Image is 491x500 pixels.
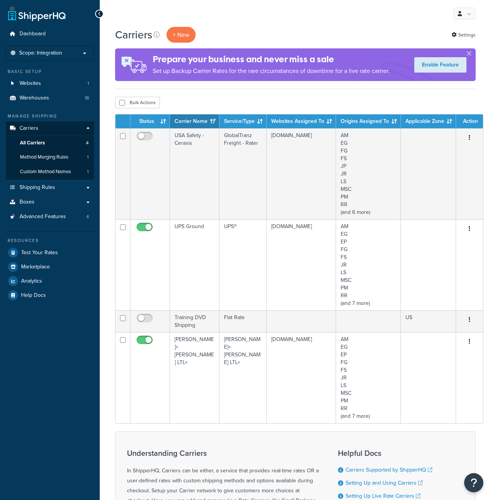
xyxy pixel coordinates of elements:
td: AM EG FG FS JP JR LS MSC PM RR (and 6 more) [336,128,401,219]
img: ad-rules-rateshop-fe6ec290ccb7230408bd80ed9643f0289d75e0ffd9eb532fc0e269fcd187b520.png [115,48,153,81]
li: All Carriers [6,136,94,150]
div: Basic Setup [6,68,94,75]
li: Method Merging Rules [6,150,94,164]
td: [DOMAIN_NAME] [267,128,336,219]
th: Service/Type: activate to sort column ascending [219,114,267,128]
a: Custom Method Names 1 [6,165,94,179]
td: [DOMAIN_NAME] [267,332,336,423]
th: Websites Assigned To: activate to sort column ascending [267,114,336,128]
p: Set up Backup Carrier Rates for the rare circumstances of downtime for a live rate carrier. [153,66,390,76]
a: Dashboard [6,27,94,41]
h3: Helpful Docs [338,449,438,457]
button: Bulk Actions [115,97,160,108]
a: Websites 1 [6,76,94,91]
span: Warehouses [20,95,49,101]
a: Warehouses 18 [6,91,94,105]
td: [PERSON_NAME]+[PERSON_NAME] LTL+ [219,332,267,423]
h1: Carriers [115,27,152,42]
div: Manage Shipping [6,113,94,119]
a: Marketplace [6,260,94,274]
td: [PERSON_NAME]+[PERSON_NAME] LTL+ [170,332,219,423]
a: Shipping Rules [6,180,94,195]
span: 1 [87,154,89,161]
a: Enable Feature [414,57,466,73]
td: [DOMAIN_NAME] [267,219,336,310]
td: Training DVD Shipping [170,310,219,332]
span: Custom Method Names [20,169,71,175]
th: Carrier Name: activate to sort column ascending [170,114,219,128]
span: Analytics [21,278,42,285]
h3: Understanding Carriers [127,449,319,457]
span: Help Docs [21,292,46,299]
a: Test Your Rates [6,246,94,260]
span: 4 [86,140,89,146]
a: Settings [451,30,476,40]
td: AM EG EP FG FS JR LS MSC PM RR (and 7 more) [336,219,401,310]
th: Applicable Zone: activate to sort column ascending [401,114,456,128]
a: Advanced Features 4 [6,210,94,224]
a: Method Merging Rules 1 [6,150,94,164]
li: Origins [6,91,94,105]
a: Boxes [6,195,94,209]
a: Carriers [6,121,94,136]
span: 4 [86,214,89,220]
span: Boxes [20,199,35,205]
span: Dashboard [20,31,46,37]
span: 1 [87,80,89,87]
span: Marketplace [21,264,50,270]
td: USA Safety - Cerasis [170,128,219,219]
span: Advanced Features [20,214,66,220]
div: Resources [6,237,94,244]
a: ShipperHQ Home [8,6,66,21]
a: Carriers Supported by ShipperHQ [346,466,432,474]
td: US [401,310,456,332]
td: UPS® [219,219,267,310]
a: All Carriers 4 [6,136,94,150]
a: Analytics [6,274,94,288]
span: 18 [85,95,89,101]
td: AM EG EP FG FS JR LS MSC PM RR (and 7 more) [336,332,401,423]
span: Carriers [20,125,38,132]
li: Websites [6,76,94,91]
h4: Prepare your business and never miss a sale [153,53,390,66]
button: Open Resource Center [464,473,483,492]
li: Advanced Features [6,210,94,224]
a: Help Docs [6,288,94,302]
button: + New [166,27,196,43]
span: Method Merging Rules [20,154,68,161]
th: Status: activate to sort column ascending [130,114,170,128]
td: GlobalTranz Freight - Rater [219,128,267,219]
span: Websites [20,80,41,87]
li: Carriers [6,121,94,180]
span: Shipping Rules [20,184,55,191]
a: Setting Up Live Rate Carriers [346,492,420,500]
td: UPS Ground [170,219,219,310]
td: Flat Rate [219,310,267,332]
span: Test Your Rates [21,250,58,256]
span: All Carriers [20,140,45,146]
span: 1 [87,169,89,175]
span: Scope: Integration [19,50,62,56]
a: Setting Up and Using Carriers [346,479,423,487]
th: Action [456,114,483,128]
th: Origins Assigned To: activate to sort column ascending [336,114,401,128]
li: Custom Method Names [6,165,94,179]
